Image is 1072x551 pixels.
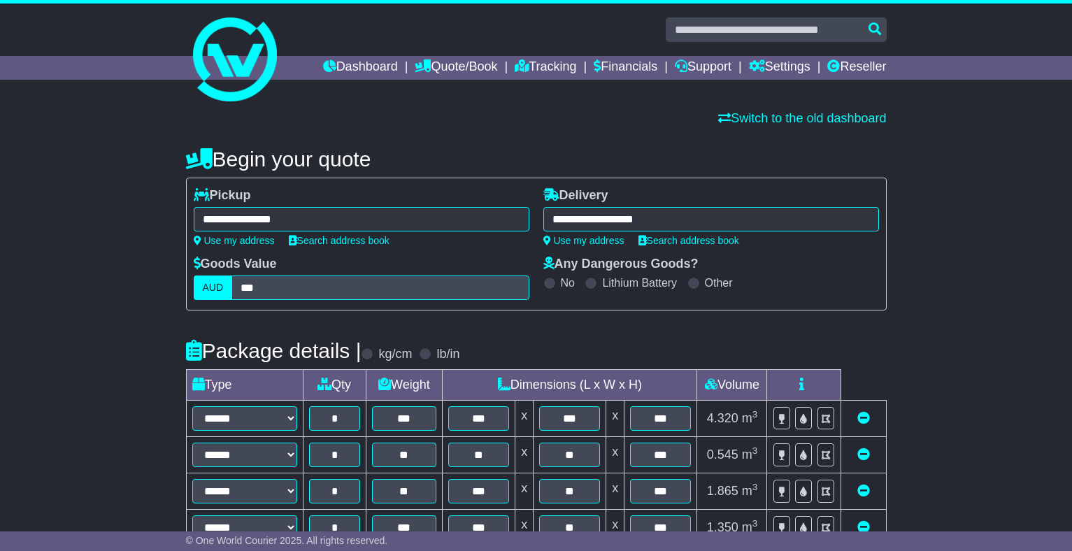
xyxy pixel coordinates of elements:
label: Pickup [194,188,251,203]
span: © One World Courier 2025. All rights reserved. [186,535,388,546]
a: Dashboard [323,56,398,80]
a: Support [675,56,731,80]
td: x [515,437,534,473]
sup: 3 [752,409,758,420]
span: 4.320 [707,411,738,425]
a: Financials [594,56,657,80]
label: kg/cm [378,347,412,362]
a: Quote/Book [415,56,497,80]
td: x [606,510,624,546]
td: x [606,473,624,510]
td: x [606,401,624,437]
a: Remove this item [857,448,870,461]
label: Lithium Battery [602,276,677,289]
a: Search address book [638,235,739,246]
a: Tracking [515,56,576,80]
td: x [606,437,624,473]
sup: 3 [752,445,758,456]
span: 1.865 [707,484,738,498]
td: Dimensions (L x W x H) [443,370,697,401]
label: No [561,276,575,289]
a: Remove this item [857,484,870,498]
span: m [742,448,758,461]
span: m [742,411,758,425]
a: Switch to the old dashboard [718,111,886,125]
a: Remove this item [857,520,870,534]
span: 1.350 [707,520,738,534]
span: m [742,520,758,534]
a: Use my address [194,235,275,246]
a: Use my address [543,235,624,246]
td: x [515,473,534,510]
td: Qty [303,370,366,401]
td: Volume [697,370,767,401]
label: Other [705,276,733,289]
td: Type [186,370,303,401]
sup: 3 [752,518,758,529]
a: Search address book [289,235,390,246]
td: x [515,401,534,437]
label: Any Dangerous Goods? [543,257,699,272]
sup: 3 [752,482,758,492]
td: x [515,510,534,546]
label: AUD [194,275,233,300]
h4: Begin your quote [186,148,887,171]
label: Delivery [543,188,608,203]
td: Weight [366,370,443,401]
a: Reseller [827,56,886,80]
a: Settings [749,56,810,80]
h4: Package details | [186,339,362,362]
label: Goods Value [194,257,277,272]
a: Remove this item [857,411,870,425]
label: lb/in [436,347,459,362]
span: m [742,484,758,498]
span: 0.545 [707,448,738,461]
